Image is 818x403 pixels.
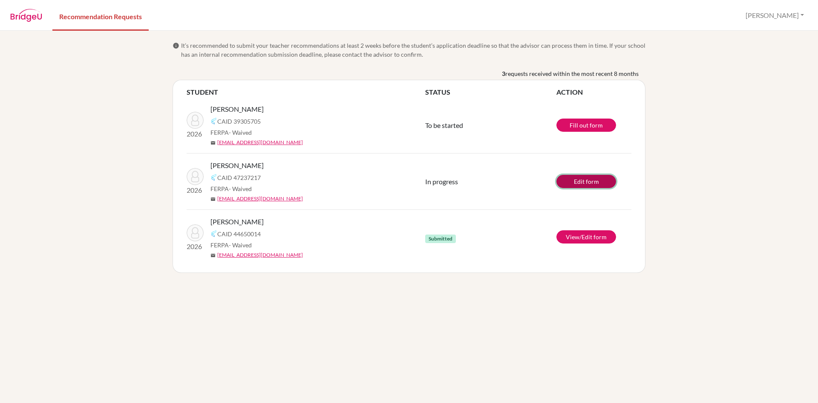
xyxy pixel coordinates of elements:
span: - Waived [229,129,252,136]
span: info [173,42,179,49]
span: mail [210,197,216,202]
img: Common App logo [210,118,217,125]
span: - Waived [229,185,252,192]
p: 2026 [187,129,204,139]
a: [EMAIL_ADDRESS][DOMAIN_NAME] [217,139,303,146]
th: ACTION [556,87,631,97]
th: STUDENT [187,87,425,97]
img: Hernández, Ronald [187,168,204,185]
span: Submitted [425,235,456,243]
span: mail [210,140,216,145]
p: 2026 [187,185,204,195]
span: FERPA [210,128,252,137]
span: FERPA [210,184,252,193]
span: [PERSON_NAME] [210,104,264,114]
img: Ortega, Elton [187,224,204,241]
span: CAID 44650014 [217,229,261,238]
button: [PERSON_NAME] [742,7,808,23]
a: [EMAIL_ADDRESS][DOMAIN_NAME] [217,195,303,203]
span: CAID 39305705 [217,117,261,126]
th: STATUS [425,87,556,97]
span: mail [210,253,216,258]
span: FERPA [210,241,252,249]
span: In progress [425,177,458,186]
p: 2026 [187,241,204,252]
a: Recommendation Requests [52,1,149,31]
span: [PERSON_NAME] [210,217,264,227]
img: Common App logo [210,230,217,237]
span: CAID 47237217 [217,173,261,182]
img: Common App logo [210,174,217,181]
img: BridgeU logo [10,9,42,22]
span: To be started [425,121,463,129]
a: [EMAIL_ADDRESS][DOMAIN_NAME] [217,251,303,259]
img: Atha, Peter [187,112,204,129]
a: Fill out form [556,119,616,132]
span: It’s recommended to submit your teacher recommendations at least 2 weeks before the student’s app... [181,41,645,59]
b: 3 [502,69,505,78]
a: View/Edit form [556,230,616,244]
span: requests received within the most recent 8 months [505,69,639,78]
span: - Waived [229,241,252,249]
span: [PERSON_NAME] [210,160,264,171]
a: Edit form [556,175,616,188]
